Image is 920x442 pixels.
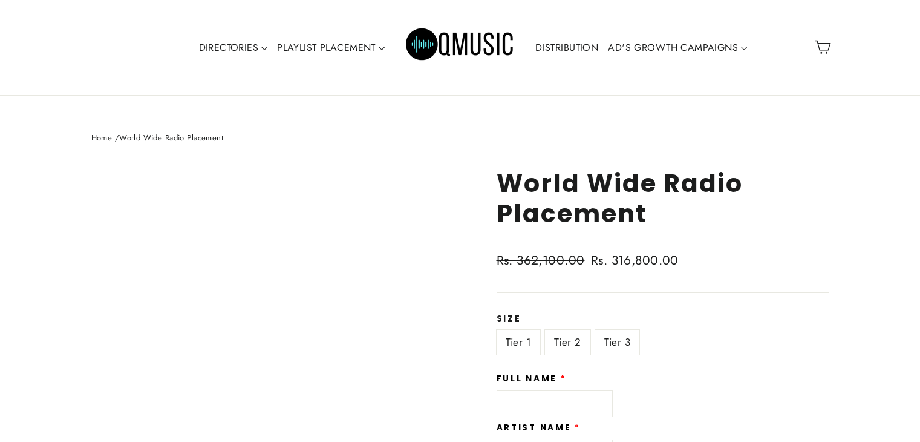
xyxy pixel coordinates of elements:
[591,251,679,269] span: Rs. 316,800.00
[91,132,829,145] nav: breadcrumbs
[272,34,390,62] a: PLAYLIST PLACEMENT
[497,168,829,228] h1: World Wide Radio Placement
[497,423,581,433] label: Artist Name
[545,330,590,355] label: Tier 2
[91,132,113,143] a: Home
[497,374,566,384] label: Full Name
[115,132,119,143] span: /
[497,251,588,271] span: Rs. 362,100.00
[595,330,640,355] label: Tier 3
[194,34,273,62] a: DIRECTORIES
[497,314,829,324] label: Size
[530,34,603,62] a: DISTRIBUTION
[603,34,752,62] a: AD'S GROWTH CAMPAIGNS
[497,330,541,355] label: Tier 1
[406,20,515,74] img: Q Music Promotions
[156,12,765,83] div: Primary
